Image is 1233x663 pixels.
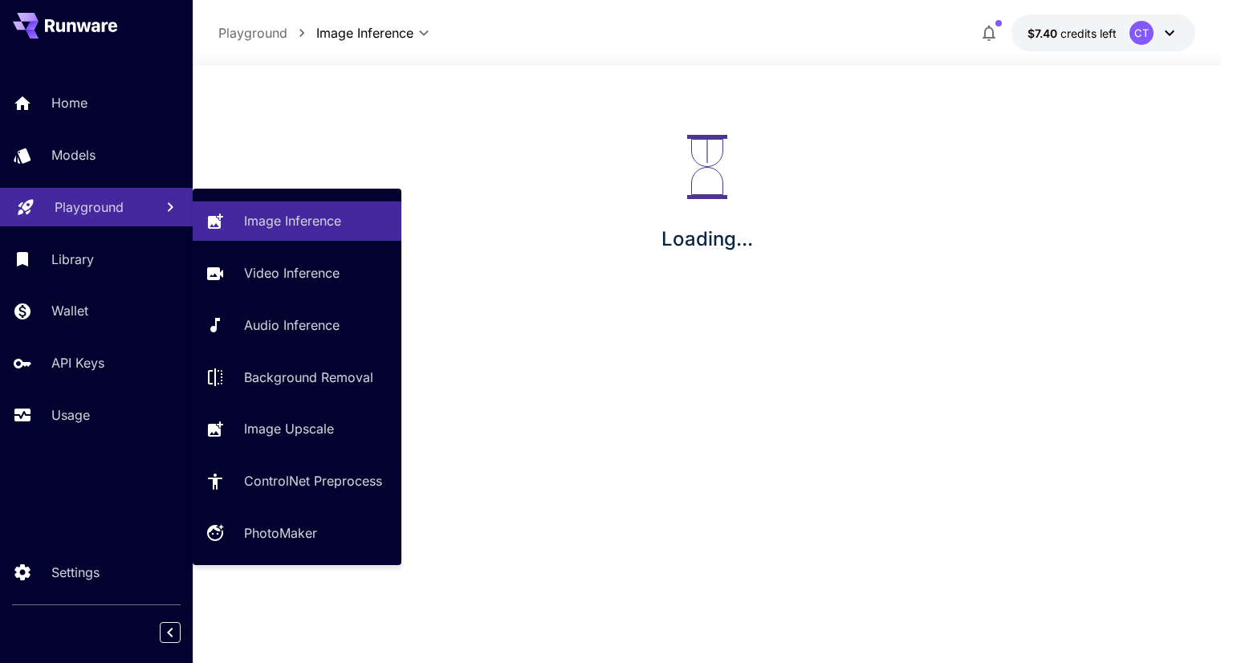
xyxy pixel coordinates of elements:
[51,93,87,112] p: Home
[51,250,94,269] p: Library
[1027,26,1060,40] span: $7.40
[193,409,401,449] a: Image Upscale
[193,254,401,293] a: Video Inference
[244,368,373,387] p: Background Removal
[55,197,124,217] p: Playground
[51,563,100,582] p: Settings
[51,145,96,165] p: Models
[1027,25,1117,42] div: $7.40263
[51,353,104,372] p: API Keys
[244,523,317,543] p: PhotoMaker
[1011,14,1195,51] button: $7.40263
[1129,21,1154,45] div: CT
[51,301,88,320] p: Wallet
[193,357,401,397] a: Background Removal
[193,514,401,553] a: PhotoMaker
[193,201,401,241] a: Image Inference
[244,419,334,438] p: Image Upscale
[316,23,413,43] span: Image Inference
[244,471,382,490] p: ControlNet Preprocess
[244,263,340,283] p: Video Inference
[244,211,341,230] p: Image Inference
[160,622,181,643] button: Collapse sidebar
[244,315,340,335] p: Audio Inference
[51,405,90,425] p: Usage
[172,618,193,647] div: Collapse sidebar
[218,23,287,43] p: Playground
[193,306,401,345] a: Audio Inference
[193,462,401,501] a: ControlNet Preprocess
[1060,26,1117,40] span: credits left
[661,225,753,254] p: Loading...
[218,23,316,43] nav: breadcrumb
